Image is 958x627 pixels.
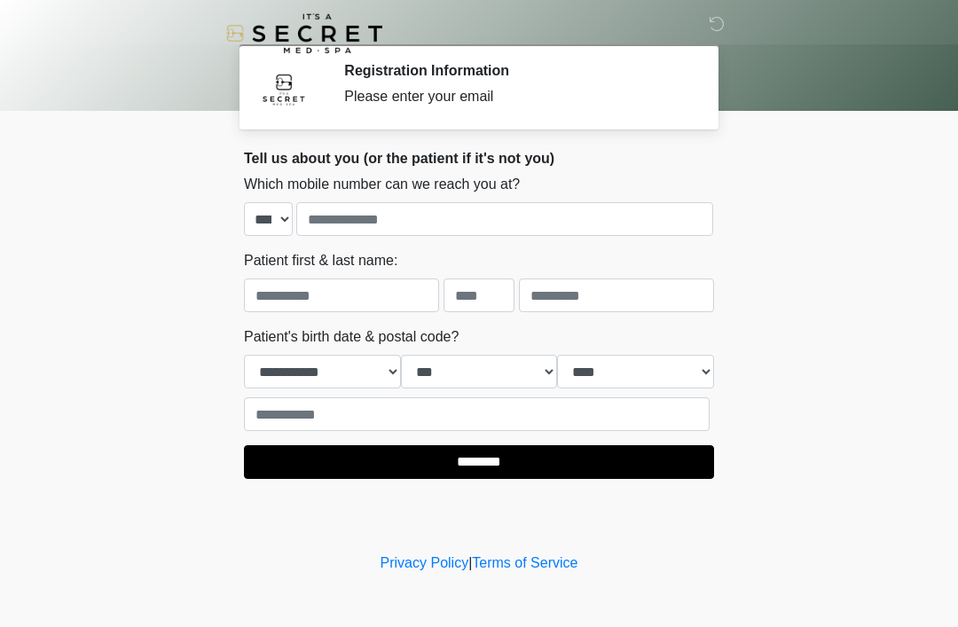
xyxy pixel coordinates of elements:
img: It's A Secret Med Spa Logo [226,13,382,53]
img: Agent Avatar [257,62,310,115]
a: | [468,555,472,570]
a: Terms of Service [472,555,577,570]
div: Please enter your email [344,86,687,107]
label: Patient's birth date & postal code? [244,326,459,348]
h2: Registration Information [344,62,687,79]
h2: Tell us about you (or the patient if it's not you) [244,150,714,167]
label: Patient first & last name: [244,250,397,271]
label: Which mobile number can we reach you at? [244,174,520,195]
a: Privacy Policy [381,555,469,570]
